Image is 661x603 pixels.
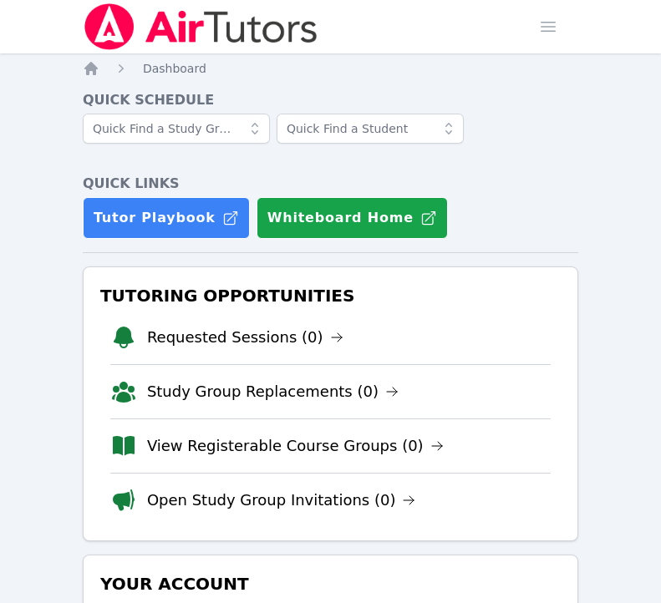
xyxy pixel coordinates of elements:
[83,3,319,50] img: Air Tutors
[97,569,564,599] h3: Your Account
[147,380,399,403] a: Study Group Replacements (0)
[143,60,206,77] a: Dashboard
[277,114,464,144] input: Quick Find a Student
[83,174,578,194] h4: Quick Links
[83,197,250,239] a: Tutor Playbook
[147,326,343,349] a: Requested Sessions (0)
[147,489,416,512] a: Open Study Group Invitations (0)
[83,60,578,77] nav: Breadcrumb
[83,90,578,110] h4: Quick Schedule
[97,281,564,311] h3: Tutoring Opportunities
[143,62,206,75] span: Dashboard
[257,197,448,239] button: Whiteboard Home
[83,114,270,144] input: Quick Find a Study Group
[147,434,444,458] a: View Registerable Course Groups (0)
